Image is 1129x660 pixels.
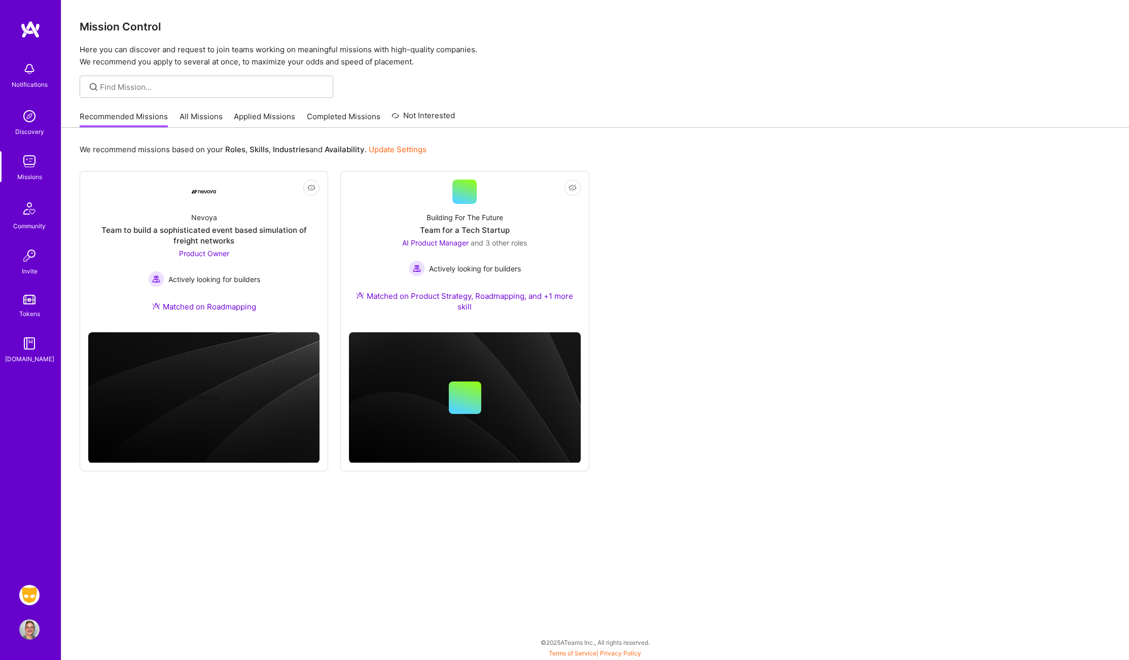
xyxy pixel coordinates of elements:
[88,225,320,246] div: Team to build a sophisticated event based simulation of freight networks
[325,145,365,154] b: Availability
[19,106,40,126] img: discovery
[88,180,320,324] a: Company LogoNevoyaTeam to build a sophisticated event based simulation of freight networksProduct...
[19,59,40,79] img: bell
[100,82,326,92] input: Find Mission...
[5,354,54,364] div: [DOMAIN_NAME]
[420,225,510,235] div: Team for a Tech Startup
[152,302,160,310] img: Ateam Purple Icon
[168,274,260,285] span: Actively looking for builders
[80,144,427,155] p: We recommend missions based on your , , and .
[549,649,596,657] a: Terms of Service
[392,110,455,128] a: Not Interested
[23,295,36,304] img: tokens
[20,20,41,39] img: logo
[80,44,1111,68] p: Here you can discover and request to join teams working on meaningful missions with high-quality ...
[19,333,40,354] img: guide book
[12,79,48,90] div: Notifications
[307,111,380,128] a: Completed Missions
[19,619,40,640] img: User Avatar
[349,180,580,324] a: Building For The FutureTeam for a Tech StartupAI Product Manager and 3 other rolesActively lookin...
[356,291,364,299] img: Ateam Purple Icon
[234,111,295,128] a: Applied Missions
[180,111,223,128] a: All Missions
[273,145,309,154] b: Industries
[191,212,217,223] div: Nevoya
[471,238,527,247] span: and 3 other roles
[402,238,469,247] span: AI Product Manager
[549,649,641,657] span: |
[19,585,40,605] img: Grindr: Product & Marketing
[17,585,42,605] a: Grindr: Product & Marketing
[17,196,42,221] img: Community
[88,81,99,93] i: icon SearchGrey
[250,145,269,154] b: Skills
[22,266,38,276] div: Invite
[192,190,216,194] img: Company Logo
[152,301,256,312] div: Matched on Roadmapping
[307,184,315,192] i: icon EyeClosed
[429,263,521,274] span: Actively looking for builders
[148,271,164,287] img: Actively looking for builders
[349,332,580,463] img: cover
[179,249,229,258] span: Product Owner
[369,145,427,154] a: Update Settings
[88,332,320,463] img: cover
[409,260,425,276] img: Actively looking for builders
[13,221,46,231] div: Community
[569,184,577,192] i: icon EyeClosed
[600,649,641,657] a: Privacy Policy
[427,212,503,223] div: Building For The Future
[19,308,40,319] div: Tokens
[61,630,1129,655] div: © 2025 ATeams Inc., All rights reserved.
[17,619,42,640] a: User Avatar
[225,145,245,154] b: Roles
[19,246,40,266] img: Invite
[17,171,42,182] div: Missions
[80,111,168,128] a: Recommended Missions
[80,20,1111,33] h3: Mission Control
[15,126,44,137] div: Discovery
[188,381,220,414] img: Company logo
[19,151,40,171] img: teamwork
[349,291,580,312] div: Matched on Product Strategy, Roadmapping, and +1 more skill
